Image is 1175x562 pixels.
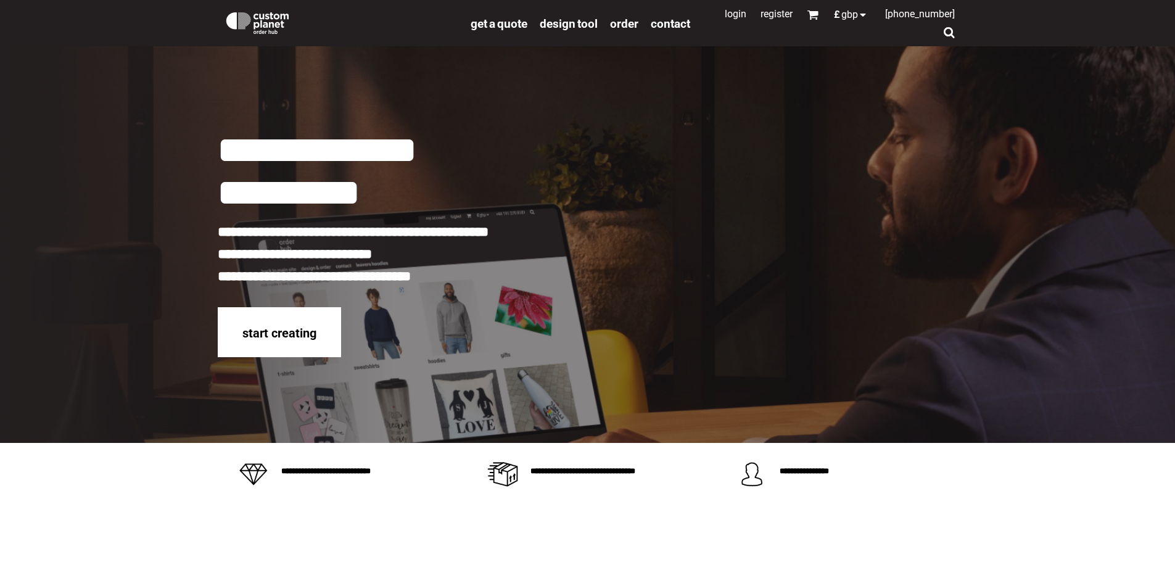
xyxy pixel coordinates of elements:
[218,3,464,40] a: Custom Planet
[610,17,638,31] span: order
[610,16,638,30] a: order
[242,326,316,341] span: start creating
[885,8,955,20] span: [PHONE_NUMBER]
[761,8,793,20] a: Register
[224,9,291,34] img: Custom Planet
[834,10,841,20] span: £
[540,17,598,31] span: design tool
[841,10,858,20] span: GBP
[651,17,690,31] span: Contact
[471,17,527,31] span: get a quote
[651,16,690,30] a: Contact
[725,8,746,20] a: Login
[471,16,527,30] a: get a quote
[540,16,598,30] a: design tool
